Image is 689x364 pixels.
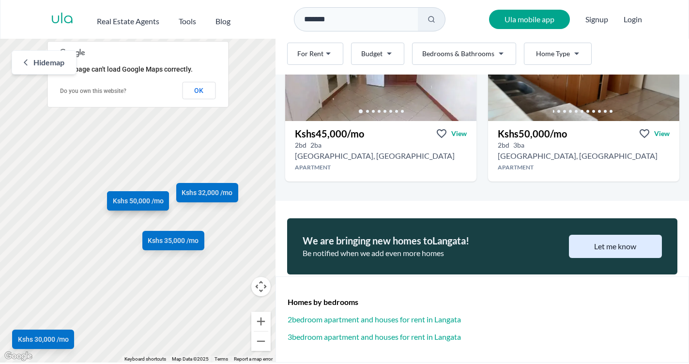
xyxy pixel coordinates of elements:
a: Kshs 32,000 /mo [176,183,238,202]
button: Login [624,14,642,25]
h4: Apartment [285,164,476,171]
a: Blog [215,12,230,27]
a: Open this area in Google Maps (opens a new window) [2,350,34,363]
h5: 2 bedrooms [498,140,509,150]
button: For Rent [287,43,343,65]
button: Let me know by joining town waitlist [569,235,662,258]
h3: Be notified when we add even more homes [303,247,536,259]
a: Terms (opens in new tab) [214,356,228,362]
button: Zoom out [251,332,271,351]
a: Kshs 50,000 /mo [107,191,169,211]
h2: Real Estate Agents [97,15,159,27]
a: Report a map error [234,356,273,362]
h3: 3 bedroom apartment and houses for rent in Langata [288,331,677,343]
span: Kshs 35,000 /mo [148,236,199,245]
a: Ula mobile app [489,10,570,29]
a: 2bedroom apartment and houses for rent in Langata [288,314,677,325]
button: OK [182,82,215,99]
h3: Kshs 50,000 /mo [498,127,567,140]
span: For Rent [297,49,323,59]
button: Tools [179,12,196,27]
span: Map Data ©2025 [172,356,209,362]
span: Kshs 50,000 /mo [112,196,163,206]
button: Map camera controls [251,277,271,296]
button: Home Type [524,43,592,65]
span: View [451,129,467,138]
button: Budget [351,43,404,65]
h5: 2 bathrooms [310,140,322,150]
h2: 2 bedroom Apartment for rent in Langata - Kshs 50,000/mo -Uhuru Gardens, Nairobi, Kenya, Nairobi ... [498,150,658,162]
nav: Main [97,12,250,27]
button: Keyboard shortcuts [124,356,166,363]
a: Kshs50,000/moViewView property in detail2bd 3ba [GEOGRAPHIC_DATA], [GEOGRAPHIC_DATA]Apartment [488,121,679,182]
h4: Apartment [488,164,679,171]
a: Do you own this website? [60,88,126,94]
h2: Tools [179,15,196,27]
span: Budget [361,49,383,59]
span: Hide map [33,57,64,68]
h5: 2 bedrooms [295,140,306,150]
h2: Blog [215,15,230,27]
a: ula [51,11,74,28]
a: Kshs 35,000 /mo [142,231,204,250]
span: View [654,129,670,138]
span: Signup [585,10,608,29]
span: Bedrooms & Bathrooms [422,49,494,59]
h3: 2 bedroom apartment and houses for rent in Langata [288,314,677,325]
span: Kshs 30,000 /mo [17,334,68,344]
a: 3bedroom apartment and houses for rent in Langata [288,331,677,343]
h3: Kshs 45,000 /mo [295,127,364,140]
span: This page can't load Google Maps correctly. [60,65,193,73]
button: Bedrooms & Bathrooms [412,43,516,65]
button: Zoom in [251,312,271,331]
h2: Homes by bedrooms [288,296,677,308]
h2: We are bringing new homes to Langata ! [303,234,536,247]
span: Home Type [536,49,570,59]
a: Kshs45,000/moViewView property in detail2bd 2ba [GEOGRAPHIC_DATA], [GEOGRAPHIC_DATA]Apartment [285,121,476,182]
button: Real Estate Agents [97,12,159,27]
a: Kshs 30,000 /mo [12,329,74,349]
span: Kshs 32,000 /mo [182,188,232,197]
img: Google [2,350,34,363]
h5: 3 bathrooms [513,140,524,150]
h2: 2 bedroom Apartment for rent in Langata - Kshs 45,000/mo -Upperhill Medical Centre, Mara Road, Na... [295,150,455,162]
